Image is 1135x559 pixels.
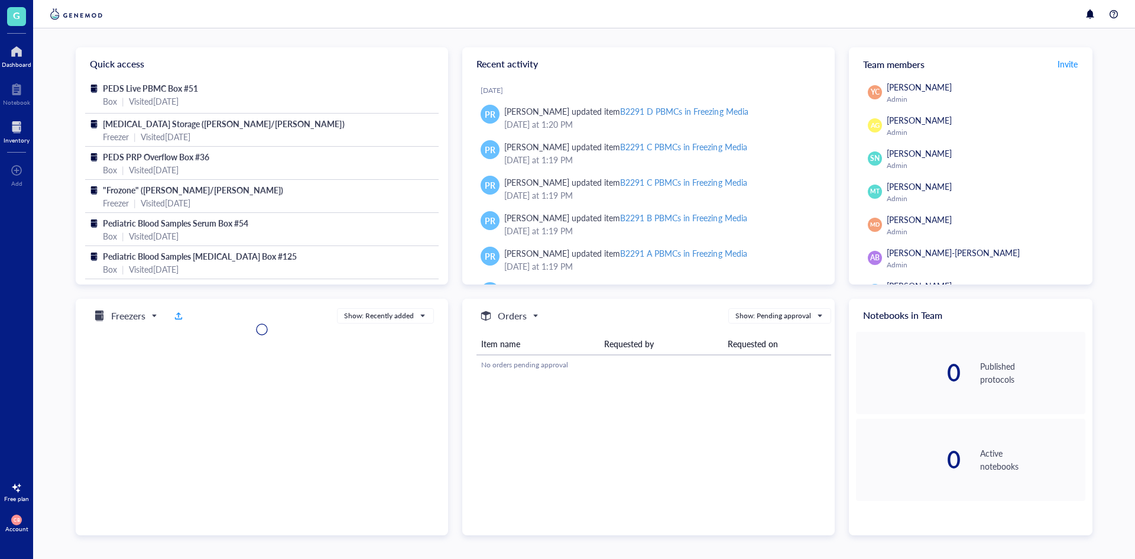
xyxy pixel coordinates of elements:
span: MD [870,221,880,229]
div: | [122,230,124,243]
div: Freezer [103,196,129,209]
div: Notebooks in Team [849,299,1092,332]
h5: Freezers [111,309,145,323]
div: Admin [887,161,1081,170]
th: Item name [476,333,599,355]
div: Box [103,163,117,176]
span: PR [485,179,495,192]
div: | [122,95,124,108]
div: Active notebooks [980,447,1085,473]
div: Admin [887,95,1081,104]
span: [PERSON_NAME] [887,214,952,225]
div: Show: Recently added [344,311,414,321]
div: | [134,130,136,143]
a: Inventory [4,118,30,144]
div: B2291 A PBMCs in Freezing Media [620,247,747,259]
div: [PERSON_NAME] updated item [504,211,747,224]
div: Box [103,263,117,276]
div: Admin [887,128,1081,137]
span: YC [871,87,880,98]
span: SN [870,153,880,164]
span: PR [485,108,495,121]
span: PR [485,143,495,156]
span: AB [870,253,880,263]
span: CB [14,517,20,522]
span: Pediatric Blood Samples [MEDICAL_DATA] Box #125 [103,250,297,262]
div: Free plan [4,495,29,502]
div: | [122,163,124,176]
div: Visited [DATE] [129,263,179,276]
div: 0 [856,448,961,471]
div: [PERSON_NAME] updated item [504,176,747,189]
div: Notebook [3,99,30,106]
th: Requested by [599,333,722,355]
div: Inventory [4,137,30,144]
div: [DATE] at 1:19 PM [504,224,816,237]
div: Visited [DATE] [129,230,179,243]
span: "Frozone" ([PERSON_NAME]/[PERSON_NAME]) [103,184,283,196]
div: Box [103,95,117,108]
div: [DATE] at 1:19 PM [504,153,816,166]
div: [PERSON_NAME] updated item [504,247,747,260]
div: Published protocols [980,360,1085,386]
div: [PERSON_NAME] updated item [504,105,748,118]
div: Add [11,180,22,187]
button: Invite [1057,54,1078,73]
h5: Orders [498,309,527,323]
span: PEDS PRP Overflow Box #36 [103,151,209,163]
div: Box [103,230,117,243]
a: Notebook [3,80,30,106]
div: B2291 B PBMCs in Freezing Media [620,212,747,224]
div: 0 [856,361,961,384]
div: [DATE] at 1:20 PM [504,118,816,131]
div: No orders pending approval [481,360,826,370]
span: AG [870,121,880,131]
a: Dashboard [2,42,31,68]
span: MT [870,187,879,196]
a: PR[PERSON_NAME] updated itemB2291 A PBMCs in Freezing Media[DATE] at 1:19 PM [472,242,825,277]
div: Recent activity [462,47,835,80]
div: B2291 C PBMCs in Freezing Media [620,176,747,188]
div: Quick access [76,47,448,80]
span: PEDS Live PBMC Box #51 [103,82,198,94]
span: [PERSON_NAME]-[PERSON_NAME] [887,247,1020,259]
div: Team members [849,47,1092,80]
a: PR[PERSON_NAME] updated itemB2291 C PBMCs in Freezing Media[DATE] at 1:19 PM [472,135,825,171]
div: Visited [DATE] [141,196,190,209]
span: [PERSON_NAME] [887,180,952,192]
div: | [122,263,124,276]
span: PR [485,214,495,227]
span: [MEDICAL_DATA] Storage ([PERSON_NAME]/[PERSON_NAME]) [103,118,345,130]
div: [DATE] [481,86,825,95]
span: [PERSON_NAME] [887,114,952,126]
div: B2291 C PBMCs in Freezing Media [620,141,747,153]
div: [DATE] at 1:19 PM [504,189,816,202]
span: PR [485,250,495,263]
div: | [134,196,136,209]
span: Pediatric Blood Samples Serum Box #54 [103,217,248,229]
a: PR[PERSON_NAME] updated itemB2291 B PBMCs in Freezing Media[DATE] at 1:19 PM [472,206,825,242]
div: Admin [887,260,1081,270]
div: Dashboard [2,61,31,68]
div: [PERSON_NAME] updated item [504,140,747,153]
span: Invite [1058,58,1078,70]
img: genemod-logo [47,7,105,21]
span: G [13,8,20,22]
span: [PERSON_NAME] [887,81,952,93]
div: Visited [DATE] [129,163,179,176]
div: Account [5,525,28,532]
div: [DATE] at 1:19 PM [504,260,816,273]
div: Show: Pending approval [735,311,811,321]
div: Admin [887,194,1081,203]
div: Visited [DATE] [141,130,190,143]
a: PR[PERSON_NAME] updated itemB2291 C PBMCs in Freezing Media[DATE] at 1:19 PM [472,171,825,206]
a: PR[PERSON_NAME] updated itemB2291 D PBMCs in Freezing Media[DATE] at 1:20 PM [472,100,825,135]
div: Admin [887,227,1081,237]
span: [PERSON_NAME] [887,280,952,292]
span: [PERSON_NAME] [887,147,952,159]
th: Requested on [723,333,831,355]
div: Freezer [103,130,129,143]
div: B2291 D PBMCs in Freezing Media [620,105,748,117]
div: Visited [DATE] [129,95,179,108]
